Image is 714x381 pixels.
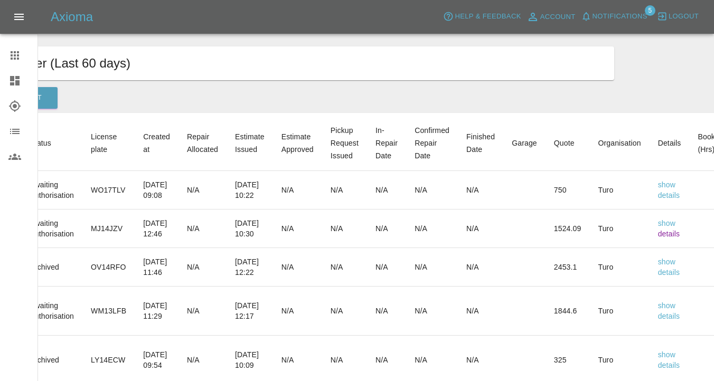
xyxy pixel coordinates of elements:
td: N/A [273,248,322,287]
td: WO17TLV [82,171,135,209]
td: N/A [406,287,458,336]
button: Open drawer [6,4,32,30]
th: Status [21,116,82,171]
th: Organisation [589,116,649,171]
td: [DATE] 11:46 [135,248,178,287]
td: N/A [458,171,503,209]
td: [DATE] 09:08 [135,171,178,209]
span: Logout [669,11,699,23]
a: show [658,219,675,227]
td: N/A [273,287,322,336]
td: N/A [273,171,322,209]
td: N/A [178,209,227,248]
button: Logout [654,8,701,25]
a: show [658,258,675,266]
td: 1524.09 [546,209,590,248]
td: [DATE] 10:22 [227,171,273,209]
th: Confirmed Repair Date [406,116,458,171]
a: show [658,180,675,189]
h5: Axioma [51,8,93,25]
td: Turo [589,248,649,287]
td: N/A [322,287,367,336]
td: N/A [322,248,367,287]
button: Notifications [578,8,650,25]
a: show [658,301,675,310]
td: 2453.1 [546,248,590,287]
td: N/A [322,171,367,209]
td: [DATE] 12:17 [227,287,273,336]
th: Pickup Request Issued [322,116,367,171]
td: N/A [458,209,503,248]
a: details [658,268,680,277]
td: OV14RFO [82,248,135,287]
td: N/A [406,209,458,248]
th: License plate [82,116,135,171]
a: Account [524,8,578,25]
td: [DATE] 12:22 [227,248,273,287]
th: Finished Date [458,116,503,171]
td: N/A [178,287,227,336]
span: 5 [645,5,655,16]
th: Estimate Issued [227,116,273,171]
th: Garage [503,116,546,171]
td: N/A [458,248,503,287]
td: 1844.6 [546,287,590,336]
td: N/A [273,209,322,248]
td: [DATE] 10:30 [227,209,273,248]
td: Archived [21,248,82,287]
td: [DATE] 11:29 [135,287,178,336]
th: Created at [135,116,178,171]
button: Help & Feedback [440,8,523,25]
td: Awaiting Authorisation [21,287,82,336]
td: N/A [367,248,406,287]
td: MJ14JZV [82,209,135,248]
th: Quote [546,116,590,171]
td: N/A [178,248,227,287]
a: details [658,191,680,199]
td: Turo [589,171,649,209]
td: N/A [406,248,458,287]
span: Help & Feedback [455,11,521,23]
a: show [658,350,675,359]
td: WM13LFB [82,287,135,336]
a: details [658,230,680,238]
td: Turo [589,287,649,336]
th: In-Repair Date [367,116,406,171]
td: Awaiting Authorisation [21,209,82,248]
td: N/A [322,209,367,248]
span: Notifications [593,11,647,23]
td: Awaiting Authorisation [21,171,82,209]
td: N/A [406,171,458,209]
td: Turo [589,209,649,248]
th: Details [650,116,690,171]
a: details [658,312,680,320]
td: 750 [546,171,590,209]
th: Repair Allocated [178,116,227,171]
th: Estimate Approved [273,116,322,171]
td: N/A [367,287,406,336]
td: N/A [367,209,406,248]
a: details [658,361,680,369]
td: N/A [367,171,406,209]
td: [DATE] 12:46 [135,209,178,248]
td: N/A [458,287,503,336]
td: N/A [178,171,227,209]
span: Account [540,11,576,23]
